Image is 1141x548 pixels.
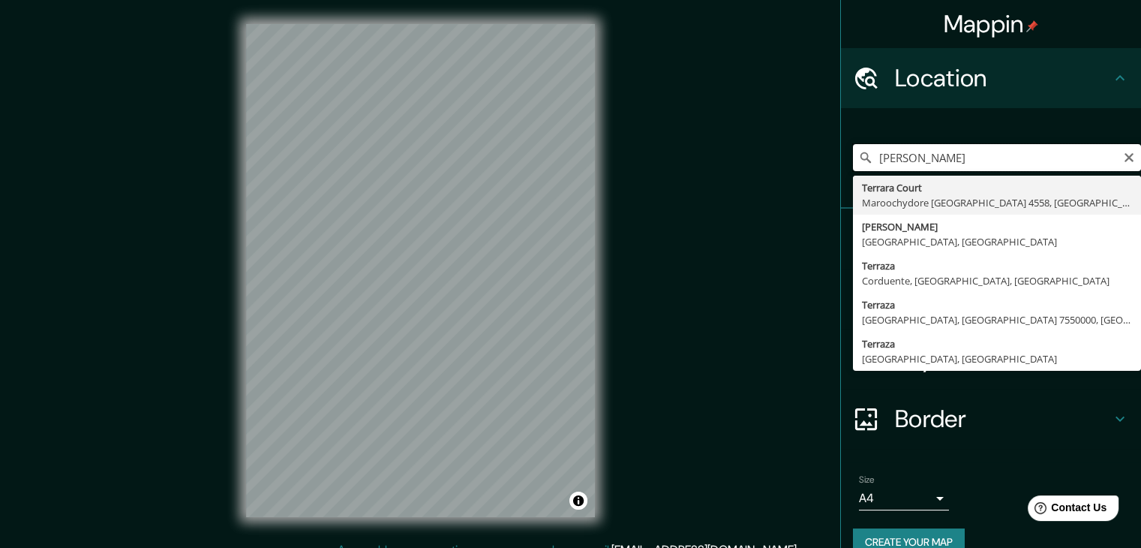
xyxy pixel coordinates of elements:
input: Pick your city or area [853,144,1141,171]
iframe: Help widget launcher [1007,489,1124,531]
h4: Mappin [944,9,1039,39]
div: [GEOGRAPHIC_DATA], [GEOGRAPHIC_DATA] [862,351,1132,366]
div: Corduente, [GEOGRAPHIC_DATA], [GEOGRAPHIC_DATA] [862,273,1132,288]
img: pin-icon.png [1026,20,1038,32]
div: Maroochydore [GEOGRAPHIC_DATA] 4558, [GEOGRAPHIC_DATA] [862,195,1132,210]
div: [GEOGRAPHIC_DATA], [GEOGRAPHIC_DATA] [862,234,1132,249]
div: Layout [841,329,1141,389]
label: Size [859,474,875,486]
h4: Border [895,404,1111,434]
div: Terraza [862,258,1132,273]
h4: Location [895,63,1111,93]
div: A4 [859,486,949,510]
div: [GEOGRAPHIC_DATA], [GEOGRAPHIC_DATA] 7550000, [GEOGRAPHIC_DATA] [862,312,1132,327]
div: Terraza [862,297,1132,312]
div: Location [841,48,1141,108]
button: Toggle attribution [569,492,587,510]
div: Border [841,389,1141,449]
div: Style [841,269,1141,329]
h4: Layout [895,344,1111,374]
div: Terraza [862,336,1132,351]
div: [PERSON_NAME] [862,219,1132,234]
div: Pins [841,209,1141,269]
canvas: Map [246,24,595,517]
div: Terrara Court [862,180,1132,195]
button: Clear [1123,149,1135,164]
